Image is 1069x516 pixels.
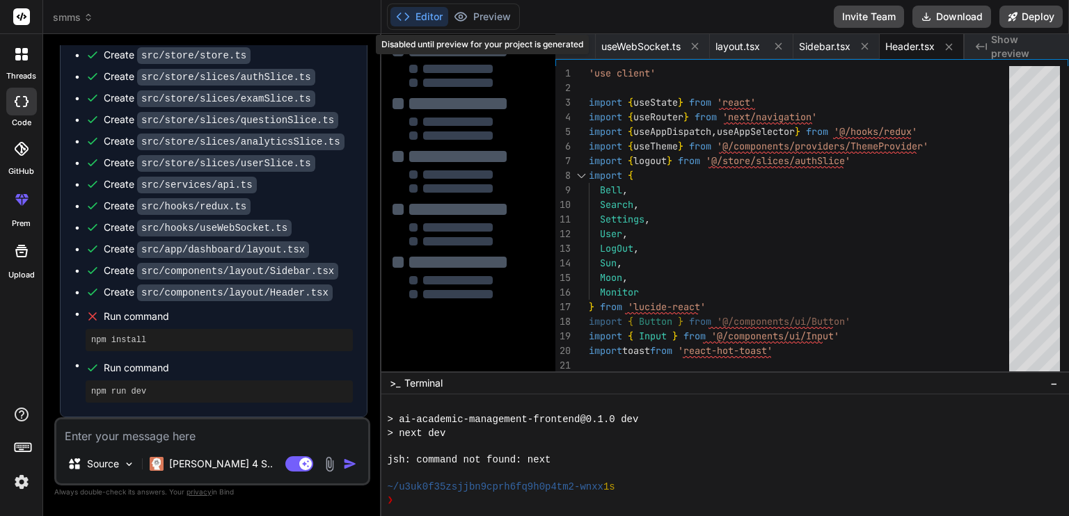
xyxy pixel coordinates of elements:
[991,33,1058,61] span: Show preview
[104,242,309,257] div: Create
[633,111,683,123] span: useRouter
[600,227,622,240] span: User
[555,256,571,271] div: 14
[628,96,633,108] span: {
[123,458,135,470] img: Pick Models
[689,96,711,108] span: from
[104,361,353,375] span: Run command
[600,213,644,225] span: Settings
[603,481,615,494] span: 1s
[628,125,633,138] span: {
[628,330,633,342] span: {
[8,269,35,281] label: Upload
[589,96,622,108] span: import
[137,241,309,258] code: src/app/dashboard/layout.tsx
[343,457,357,471] img: icon
[104,285,333,300] div: Create
[600,286,639,298] span: Monitor
[650,344,672,357] span: from
[376,35,589,54] div: Disabled until preview for your project is generated
[695,111,717,123] span: from
[137,263,338,280] code: src/components/layout/Sidebar.tsx
[622,271,628,284] span: ,
[137,177,257,193] code: src/services/api.ts
[717,125,795,138] span: useAppSelector
[715,40,760,54] span: layout.tsx
[667,154,672,167] span: }
[806,125,828,138] span: from
[104,220,292,235] div: Create
[150,457,164,471] img: Claude 4 Sonnet
[622,184,628,196] span: ,
[600,198,633,211] span: Search
[678,315,683,328] span: }
[999,6,1063,28] button: Deploy
[555,183,571,197] div: 9
[448,7,516,26] button: Preview
[639,315,672,328] span: Button
[600,271,622,284] span: Moon
[12,218,31,229] label: prem
[137,220,292,236] code: src/hooks/useWebSocket.ts
[6,70,36,82] label: threads
[639,330,667,342] span: Input
[390,376,400,390] span: >_
[53,10,93,24] span: smms
[633,140,678,152] span: useTheme
[589,111,622,123] span: import
[717,96,756,108] span: 'react'
[555,124,571,139] div: 5
[589,169,622,182] span: import
[555,81,571,95] div: 2
[678,140,683,152] span: }
[387,427,445,440] span: > next dev
[169,457,273,471] p: [PERSON_NAME] 4 S..
[600,300,622,313] span: from
[137,69,315,86] code: src/store/slices/authSlice.ts
[555,241,571,256] div: 13
[555,212,571,227] div: 11
[387,494,394,507] span: ❯
[644,213,650,225] span: ,
[555,66,571,81] div: 1
[678,344,773,357] span: 'react-hot-toast'
[678,96,683,108] span: }
[387,453,551,467] span: jsh: command not found: next
[589,344,622,357] span: import
[600,184,622,196] span: Bell
[722,111,817,123] span: 'next/navigation'
[137,112,338,129] code: src/store/slices/questionSlice.ts
[672,330,678,342] span: }
[555,329,571,344] div: 19
[104,309,353,323] span: Run command
[1050,376,1058,390] span: −
[555,95,571,110] div: 3
[137,198,251,215] code: src/hooks/redux.ts
[137,284,333,301] code: src/components/layout/Header.tsx
[555,139,571,154] div: 6
[555,110,571,124] div: 4
[834,6,904,28] button: Invite Team
[555,344,571,358] div: 20
[689,315,711,328] span: from
[622,344,650,357] span: toast
[633,242,639,255] span: ,
[683,330,706,342] span: from
[633,125,711,138] span: useAppDispatch
[390,7,448,26] button: Editor
[600,242,633,255] span: LogOut
[104,91,315,106] div: Create
[589,67,656,79] span: 'use client'
[633,154,667,167] span: logout
[589,315,622,328] span: import
[137,90,315,107] code: src/store/slices/examSlice.ts
[1047,372,1061,394] button: −
[628,169,633,182] span: {
[834,125,917,138] span: '@/hooks/redux'
[717,315,850,328] span: '@/components/ui/Button'
[706,154,850,167] span: '@/store/slices/authSlice'
[555,168,571,183] div: 8
[87,457,119,471] p: Source
[12,117,31,129] label: code
[683,111,689,123] span: }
